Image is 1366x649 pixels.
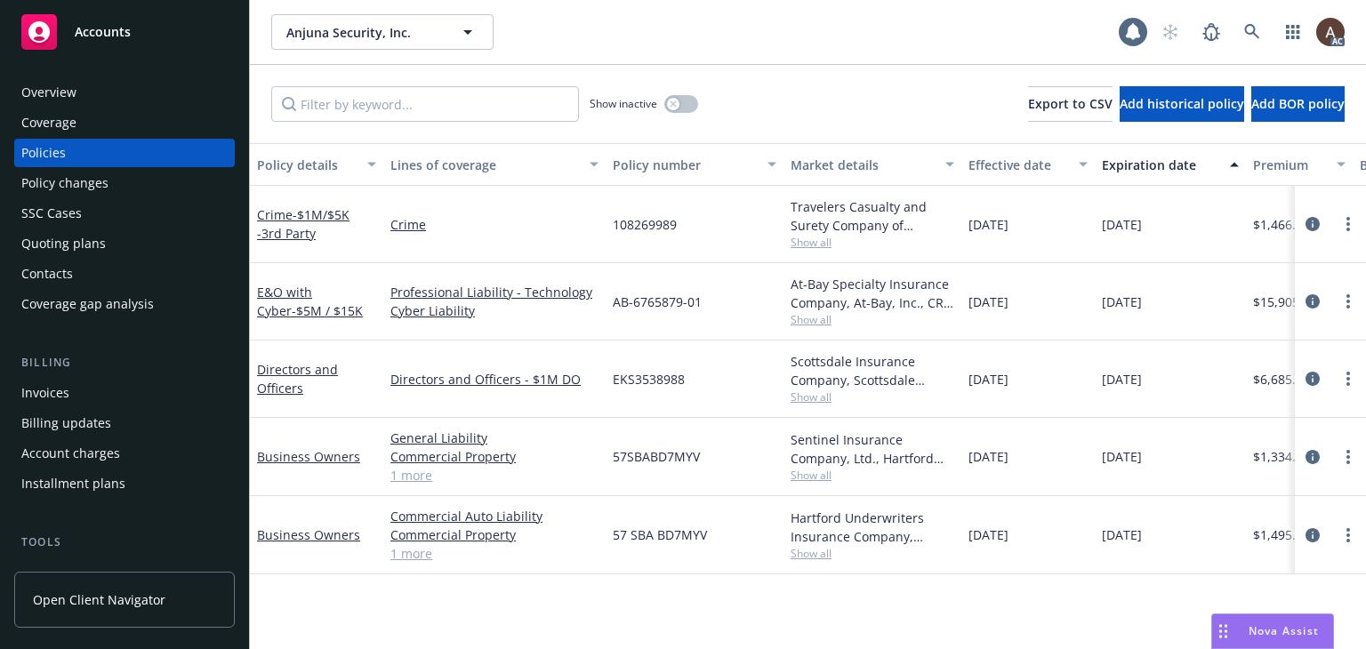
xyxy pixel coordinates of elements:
a: more [1338,213,1359,235]
a: circleInformation [1302,446,1323,468]
span: [DATE] [1102,292,1142,311]
button: Premium [1246,143,1353,186]
span: AB-6765879-01 [613,292,702,311]
span: Show all [791,468,954,483]
a: more [1338,368,1359,389]
button: Add BOR policy [1251,86,1345,122]
a: Contacts [14,260,235,288]
span: [DATE] [1102,215,1142,234]
button: Add historical policy [1120,86,1244,122]
button: Expiration date [1095,143,1246,186]
div: Billing updates [21,409,111,437]
div: Lines of coverage [390,156,579,174]
a: Commercial Property [390,525,599,544]
span: [DATE] [968,215,1008,234]
a: more [1338,446,1359,468]
div: Policies [21,139,66,167]
a: Search [1234,14,1270,50]
a: circleInformation [1302,213,1323,235]
span: [DATE] [968,370,1008,389]
button: Export to CSV [1028,86,1113,122]
div: Invoices [21,379,69,407]
a: Commercial Property [390,447,599,466]
div: Account charges [21,439,120,468]
a: Commercial Auto Liability [390,507,599,525]
a: Account charges [14,439,235,468]
div: Overview [21,78,76,107]
div: Policy number [613,156,757,174]
span: [DATE] [968,525,1008,544]
span: Nova Assist [1249,623,1319,638]
span: Show all [791,235,954,250]
span: [DATE] [1102,370,1142,389]
a: Coverage [14,108,235,137]
span: $1,334.00 [1253,447,1310,466]
a: Cyber Liability [390,301,599,320]
div: Effective date [968,156,1068,174]
span: [DATE] [968,447,1008,466]
div: Policy changes [21,169,108,197]
button: Anjuna Security, Inc. [271,14,494,50]
span: $1,495.00 [1253,525,1310,544]
a: Invoices [14,379,235,407]
a: Installment plans [14,469,235,498]
span: Anjuna Security, Inc. [286,23,440,42]
a: more [1338,291,1359,312]
button: Policy details [250,143,383,186]
a: Professional Liability - Technology [390,283,599,301]
div: At-Bay Specialty Insurance Company, At-Bay, Inc., CRC Group [791,275,954,312]
div: Premium [1253,156,1326,174]
span: Show all [791,546,954,561]
span: - $5M / $15K [292,302,363,319]
span: Add BOR policy [1251,95,1345,112]
a: Report a Bug [1193,14,1229,50]
div: Expiration date [1102,156,1219,174]
span: Accounts [75,25,131,39]
input: Filter by keyword... [271,86,579,122]
a: Switch app [1275,14,1311,50]
a: 1 more [390,466,599,485]
div: Coverage [21,108,76,137]
div: Scottsdale Insurance Company, Scottsdale Insurance Company (Nationwide), E-Risk Services, CRC Group [791,352,954,389]
a: Start snowing [1153,14,1188,50]
div: SSC Cases [21,199,82,228]
div: Market details [791,156,935,174]
span: [DATE] [968,292,1008,311]
a: Coverage gap analysis [14,290,235,318]
a: more [1338,525,1359,546]
span: Export to CSV [1028,95,1113,112]
span: Add historical policy [1120,95,1244,112]
div: Installment plans [21,469,125,498]
a: General Liability [390,429,599,447]
span: 108269989 [613,215,677,234]
a: Business Owners [257,526,360,543]
img: photo [1316,18,1345,46]
a: Directors and Officers [257,361,338,397]
span: Show all [791,389,954,405]
span: [DATE] [1102,525,1142,544]
a: Crime [390,215,599,234]
div: Drag to move [1212,614,1234,648]
a: Policy changes [14,169,235,197]
a: circleInformation [1302,291,1323,312]
span: Show inactive [590,96,657,111]
a: Overview [14,78,235,107]
span: $6,685.00 [1253,370,1310,389]
a: 1 more [390,544,599,563]
a: Directors and Officers - $1M DO [390,370,599,389]
div: Sentinel Insurance Company, Ltd., Hartford Insurance Group [791,430,954,468]
a: Business Owners [257,448,360,465]
div: Policy details [257,156,357,174]
div: Billing [14,354,235,372]
a: circleInformation [1302,525,1323,546]
button: Lines of coverage [383,143,606,186]
div: Quoting plans [21,229,106,258]
button: Market details [783,143,961,186]
div: Hartford Underwriters Insurance Company, Hartford Insurance Group [791,509,954,546]
div: Coverage gap analysis [21,290,154,318]
a: E&O with Cyber [257,284,363,319]
span: 57 SBA BD7MYV [613,525,707,544]
a: Accounts [14,7,235,57]
span: EKS3538988 [613,370,685,389]
span: 57SBABD7MYV [613,447,700,466]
